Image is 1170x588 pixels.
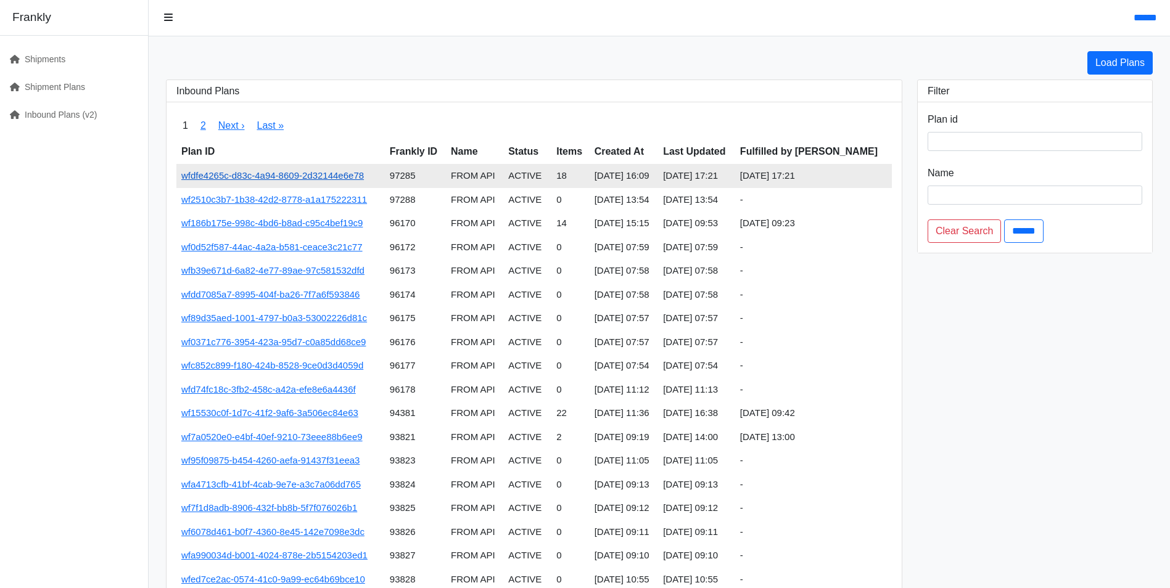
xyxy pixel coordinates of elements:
td: 18 [551,164,589,188]
th: Created At [590,139,659,164]
td: [DATE] 07:58 [658,283,735,307]
td: [DATE] 13:54 [658,188,735,212]
a: wf6078d461-b0f7-4360-8e45-142e7098e3dc [181,526,365,537]
td: ACTIVE [503,306,551,330]
a: Next › [218,120,245,131]
td: 93821 [385,425,446,449]
td: - [735,520,892,544]
a: wfb39e671d-6a82-4e77-89ae-97c581532dfd [181,265,365,276]
td: [DATE] 07:58 [658,259,735,283]
td: FROM API [446,235,503,259]
a: wf2510c3b7-1b38-42d2-8778-a1a175222311 [181,194,367,205]
td: [DATE] 07:57 [590,330,659,354]
td: [DATE] 16:09 [590,164,659,188]
td: [DATE] 07:57 [658,330,735,354]
h3: Filter [928,85,1142,97]
td: - [735,354,892,378]
td: [DATE] 07:59 [590,235,659,259]
a: wfdfe4265c-d83c-4a94-8609-2d32144e6e78 [181,170,364,181]
th: Fulfilled by [PERSON_NAME] [735,139,892,164]
span: 1 [176,112,194,139]
h3: Inbound Plans [176,85,892,97]
a: wfa4713cfb-41bf-4cab-9e7e-a3c7a06dd765 [181,479,361,489]
a: wf0371c776-3954-423a-95d7-c0a85dd68ce9 [181,337,366,347]
td: FROM API [446,401,503,425]
td: 0 [551,449,589,473]
td: ACTIVE [503,354,551,378]
td: [DATE] 17:21 [735,164,892,188]
td: [DATE] 13:00 [735,425,892,449]
td: FROM API [446,354,503,378]
th: Plan ID [176,139,385,164]
td: [DATE] 07:58 [590,259,659,283]
td: FROM API [446,378,503,402]
td: [DATE] 09:19 [590,425,659,449]
a: wf95f09875-b454-4260-aefa-91437f31eea3 [181,455,360,465]
td: 0 [551,283,589,307]
td: - [735,473,892,497]
td: ACTIVE [503,330,551,354]
td: 0 [551,520,589,544]
td: 96175 [385,306,446,330]
td: 96170 [385,211,446,235]
td: ACTIVE [503,473,551,497]
td: FROM API [446,449,503,473]
td: 2 [551,425,589,449]
td: [DATE] 09:13 [658,473,735,497]
td: FROM API [446,520,503,544]
td: - [735,283,892,307]
td: 96174 [385,283,446,307]
td: 0 [551,235,589,259]
td: 97288 [385,188,446,212]
td: ACTIVE [503,425,551,449]
a: wfd74fc18c-3fb2-458c-a42a-efe8e6a4436f [181,384,356,394]
td: FROM API [446,306,503,330]
td: 0 [551,188,589,212]
td: - [735,544,892,568]
td: FROM API [446,188,503,212]
td: [DATE] 09:13 [590,473,659,497]
td: FROM API [446,283,503,307]
td: [DATE] 09:11 [658,520,735,544]
td: - [735,259,892,283]
a: wfed7ce2ac-0574-41c0-9a99-ec64b69bce10 [181,574,365,584]
td: 0 [551,378,589,402]
label: Plan id [928,112,958,127]
td: [DATE] 13:54 [590,188,659,212]
td: [DATE] 11:05 [658,449,735,473]
td: ACTIVE [503,544,551,568]
td: 96173 [385,259,446,283]
td: 22 [551,401,589,425]
td: [DATE] 11:12 [590,378,659,402]
a: wfc852c899-f180-424b-8528-9ce0d3d4059d [181,360,363,370]
td: 96172 [385,235,446,259]
td: 14 [551,211,589,235]
a: Load Plans [1087,51,1153,75]
td: [DATE] 11:36 [590,401,659,425]
a: 2 [200,120,206,131]
td: - [735,449,892,473]
a: wfa990034d-b001-4024-878e-2b5154203ed1 [181,550,368,560]
td: ACTIVE [503,283,551,307]
td: 0 [551,496,589,520]
td: FROM API [446,473,503,497]
td: 0 [551,354,589,378]
td: ACTIVE [503,259,551,283]
td: [DATE] 17:21 [658,164,735,188]
td: FROM API [446,211,503,235]
td: [DATE] 11:13 [658,378,735,402]
th: Status [503,139,551,164]
td: [DATE] 15:15 [590,211,659,235]
td: ACTIVE [503,235,551,259]
td: 96177 [385,354,446,378]
td: - [735,235,892,259]
td: ACTIVE [503,449,551,473]
td: FROM API [446,496,503,520]
td: ACTIVE [503,211,551,235]
td: - [735,330,892,354]
a: Last » [257,120,284,131]
td: 96176 [385,330,446,354]
td: [DATE] 09:11 [590,520,659,544]
td: [DATE] 14:00 [658,425,735,449]
td: 96178 [385,378,446,402]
